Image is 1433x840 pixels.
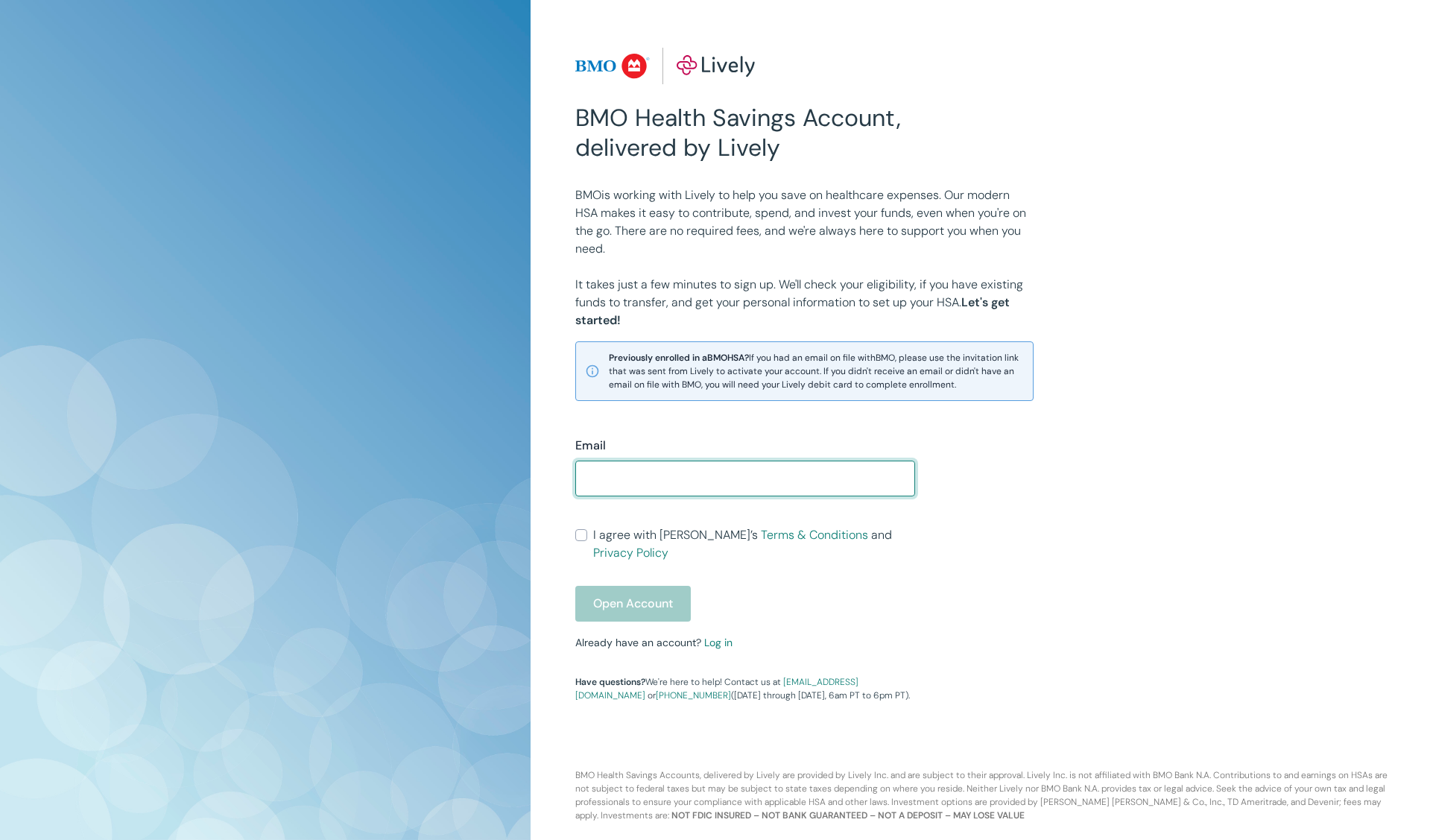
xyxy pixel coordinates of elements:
p: It takes just a few minutes to sign up. We'll check your eligibility, if you have existing funds ... [575,276,1034,329]
a: [PHONE_NUMBER] [656,689,731,701]
b: NOT FDIC INSURED – NOT BANK GUARANTEED – NOT A DEPOSIT – MAY LOSE VALUE [671,809,1025,821]
strong: Previously enrolled in a BMO HSA? [609,352,749,364]
a: Log in [704,636,733,649]
p: BMO Health Savings Accounts, delivered by Lively are provided by Lively Inc. and are subject to t... [566,733,1398,822]
a: Privacy Policy [593,545,668,560]
p: We're here to help! Contact us at or ([DATE] through [DATE], 6am PT to 6pm PT). [575,675,915,702]
h2: BMO Health Savings Account, delivered by Lively [575,103,915,162]
span: If you had an email on file with BMO , please use the invitation link that was sent from Lively t... [609,351,1025,391]
a: Terms & Conditions [761,527,868,543]
strong: Have questions? [575,676,645,688]
label: Email [575,437,606,455]
p: BMO is working with Lively to help you save on healthcare expenses. Our modern HSA makes it easy ... [575,186,1034,258]
small: Already have an account? [575,636,733,649]
span: I agree with [PERSON_NAME]’s and [593,526,915,562]
img: Lively [575,48,756,85]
